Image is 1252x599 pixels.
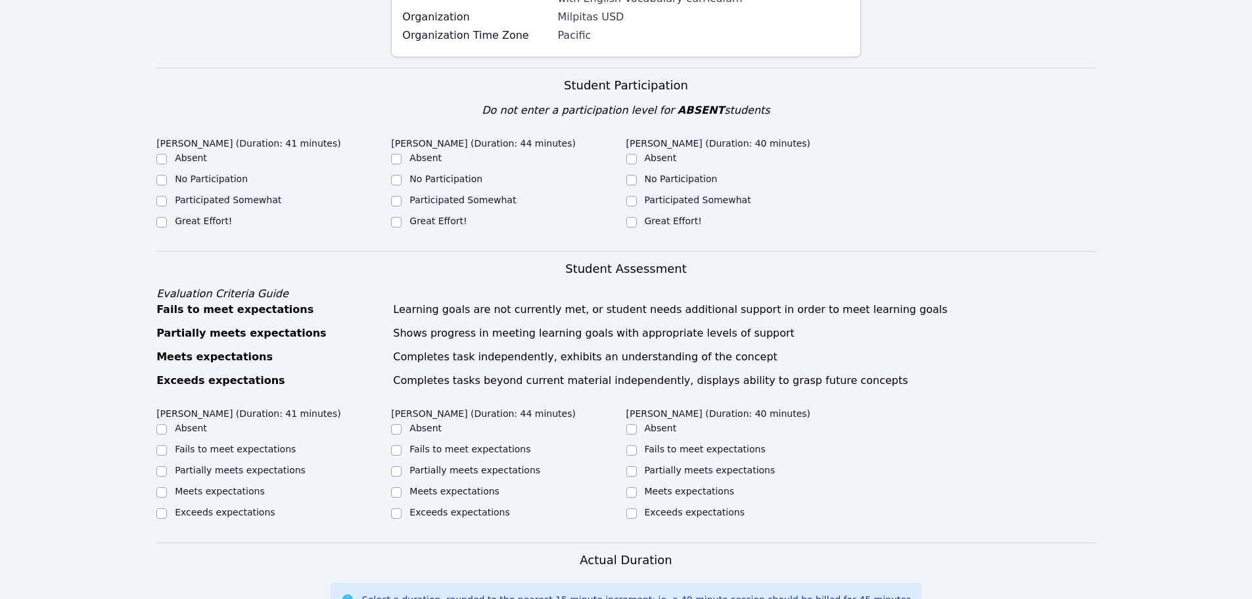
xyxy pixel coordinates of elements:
label: Absent [175,153,207,163]
div: Completes tasks beyond current material independently, displays ability to grasp future concepts [393,373,1096,389]
label: No Participation [645,174,718,184]
label: Partially meets expectations [409,465,540,475]
label: Exceeds expectations [645,507,745,517]
label: Participated Somewhat [645,195,751,205]
span: ABSENT [678,104,724,116]
label: Great Effort! [645,216,702,226]
label: Partially meets expectations [645,465,776,475]
div: Exceeds expectations [156,373,385,389]
label: Fails to meet expectations [175,444,296,454]
h3: Student Assessment [156,260,1096,278]
h3: Actual Duration [580,551,672,569]
label: Partially meets expectations [175,465,306,475]
div: Learning goals are not currently met, or student needs additional support in order to meet learni... [393,302,1096,318]
label: Great Effort! [175,216,232,226]
label: Absent [645,153,677,163]
div: Pacific [557,28,849,43]
label: Participated Somewhat [409,195,516,205]
label: Absent [409,423,442,433]
label: No Participation [409,174,482,184]
label: Meets expectations [409,486,499,496]
div: Partially meets expectations [156,325,385,341]
label: Exceeds expectations [175,507,275,517]
div: Do not enter a participation level for students [156,103,1096,118]
label: Organization Time Zone [402,28,549,43]
h3: Student Participation [156,76,1096,95]
div: Completes task independently, exhibits an understanding of the concept [393,349,1096,365]
label: Great Effort! [409,216,467,226]
div: Milpitas USD [557,9,849,25]
label: Absent [175,423,207,433]
legend: [PERSON_NAME] (Duration: 41 minutes) [156,402,341,421]
label: Fails to meet expectations [645,444,766,454]
legend: [PERSON_NAME] (Duration: 41 minutes) [156,132,341,151]
legend: [PERSON_NAME] (Duration: 40 minutes) [626,132,811,151]
label: Exceeds expectations [409,507,509,517]
div: Meets expectations [156,349,385,365]
label: Participated Somewhat [175,195,281,205]
label: Meets expectations [175,486,265,496]
div: Fails to meet expectations [156,302,385,318]
div: Evaluation Criteria Guide [156,286,1096,302]
div: Shows progress in meeting learning goals with appropriate levels of support [393,325,1096,341]
label: Organization [402,9,549,25]
label: Absent [645,423,677,433]
label: Fails to meet expectations [409,444,530,454]
legend: [PERSON_NAME] (Duration: 44 minutes) [391,132,576,151]
label: No Participation [175,174,248,184]
legend: [PERSON_NAME] (Duration: 44 minutes) [391,402,576,421]
label: Meets expectations [645,486,735,496]
label: Absent [409,153,442,163]
legend: [PERSON_NAME] (Duration: 40 minutes) [626,402,811,421]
